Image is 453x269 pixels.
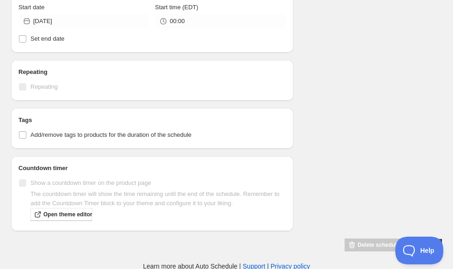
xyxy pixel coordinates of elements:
[30,35,65,42] span: Set end date
[18,164,286,173] h2: Countdown timer
[30,179,151,186] span: Show a countdown timer on the product page
[30,190,286,208] p: The countdown timer will show the time remaining until the end of the schedule. Remember to add t...
[155,4,198,11] span: Start time (EDT)
[30,83,58,90] span: Repeating
[30,131,191,138] span: Add/remove tags to products for the duration of the schedule
[18,4,44,11] span: Start date
[395,237,444,264] iframe: Toggle Customer Support
[18,67,286,77] h2: Repeating
[18,116,286,125] h2: Tags
[43,211,92,218] span: Open theme editor
[30,208,92,221] a: Open theme editor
